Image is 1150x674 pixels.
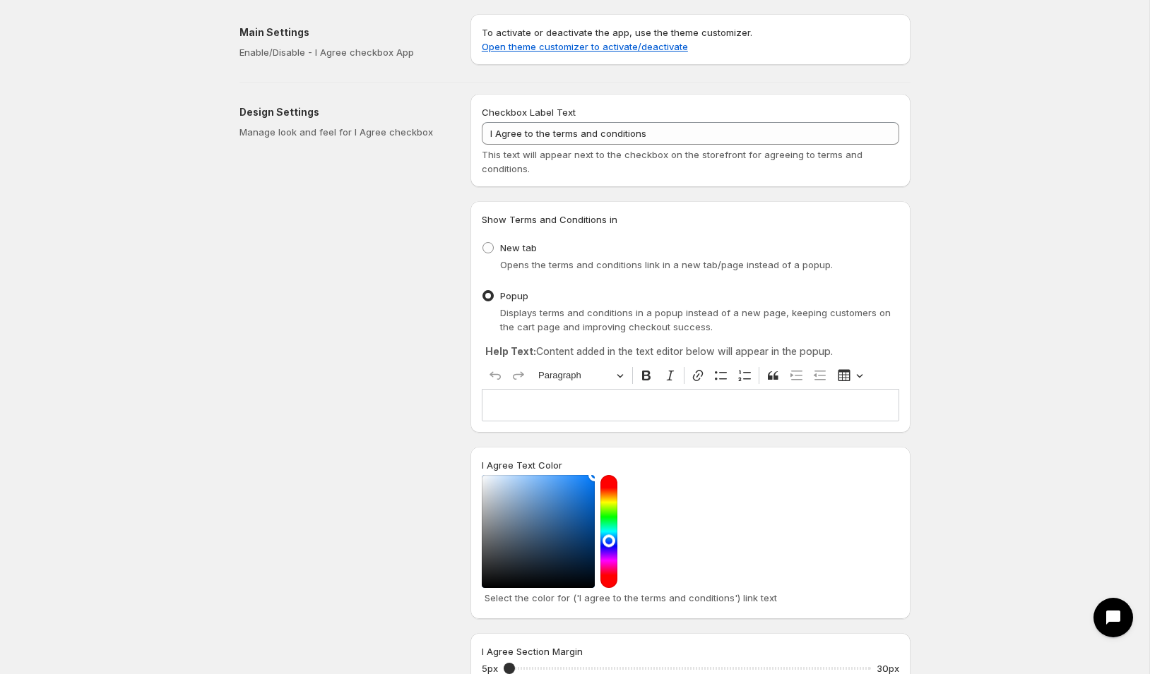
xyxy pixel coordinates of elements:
div: Editor toolbar [482,362,899,389]
button: Paragraph, Heading [532,365,629,387]
h2: Main Settings [239,25,448,40]
span: Displays terms and conditions in a popup instead of a new page, keeping customers on the cart pag... [500,307,891,332]
p: Select the color for ('I agree to the terms and conditions') link text [485,591,896,605]
label: I Agree Text Color [482,458,562,472]
p: Content added in the text editor below will appear in the popup. [485,344,896,359]
span: Show Terms and Conditions in [482,214,617,225]
span: Paragraph [538,367,612,384]
span: This text will appear next to the checkbox on the storefront for agreeing to terms and conditions. [482,149,862,174]
p: Enable/Disable - I Agree checkbox App [239,45,448,59]
h2: Design Settings [239,105,448,119]
span: New tab [500,242,537,253]
span: I Agree Section Margin [482,646,583,657]
p: Manage look and feel for I Agree checkbox [239,125,448,139]
p: To activate or deactivate the app, use the theme customizer. [482,25,899,54]
span: Checkbox Label Text [482,107,576,118]
a: Open theme customizer to activate/deactivate [482,41,688,52]
span: Popup [500,290,528,301]
div: Editor editing area: main. Press ⌥0 for help. [482,389,899,421]
span: Opens the terms and conditions link in a new tab/page instead of a popup. [500,259,833,270]
strong: Help Text: [485,345,536,357]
